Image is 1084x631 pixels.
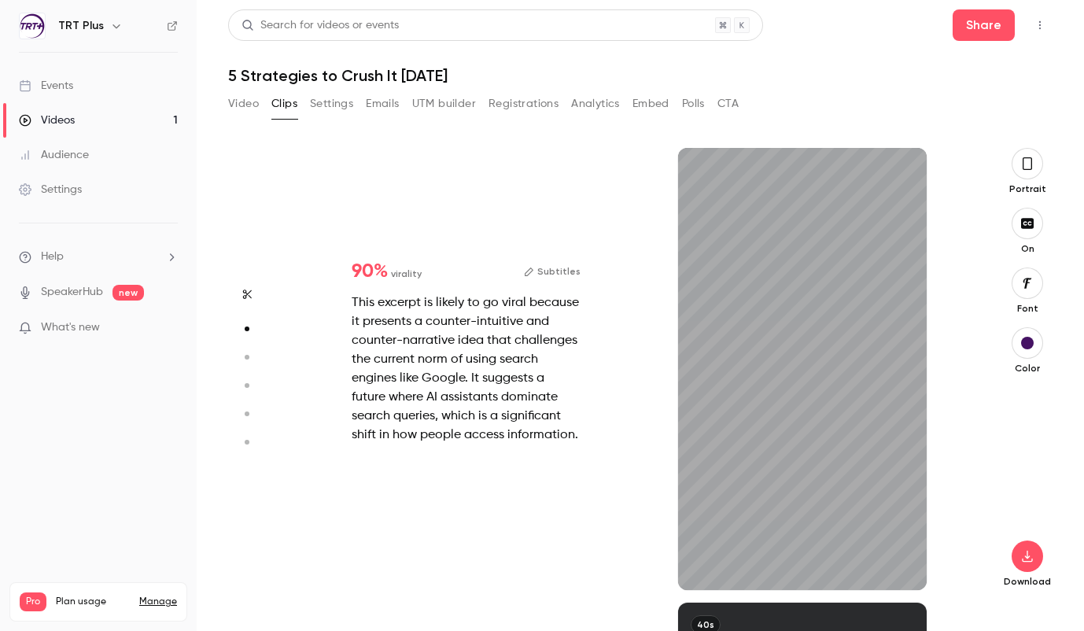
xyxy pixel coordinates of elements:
[1002,575,1053,588] p: Download
[271,91,297,116] button: Clips
[41,249,64,265] span: Help
[1002,183,1053,195] p: Portrait
[20,13,45,39] img: TRT Plus
[228,66,1053,85] h1: 5 Strategies to Crush It [DATE]
[1002,242,1053,255] p: On
[19,249,178,265] li: help-dropdown-opener
[19,147,89,163] div: Audience
[352,262,388,281] span: 90 %
[41,284,103,301] a: SpeakerHub
[19,78,73,94] div: Events
[489,91,559,116] button: Registrations
[139,596,177,608] a: Manage
[228,91,259,116] button: Video
[19,113,75,128] div: Videos
[571,91,620,116] button: Analytics
[41,319,100,336] span: What's new
[352,293,581,445] div: This excerpt is likely to go viral because it presents a counter-intuitive and counter-narrative ...
[391,267,422,281] span: virality
[366,91,399,116] button: Emails
[953,9,1015,41] button: Share
[112,285,144,301] span: new
[242,17,399,34] div: Search for videos or events
[1002,362,1053,375] p: Color
[310,91,353,116] button: Settings
[1027,13,1053,38] button: Top Bar Actions
[524,262,581,281] button: Subtitles
[58,18,104,34] h6: TRT Plus
[717,91,739,116] button: CTA
[20,592,46,611] span: Pro
[682,91,705,116] button: Polls
[412,91,476,116] button: UTM builder
[1002,302,1053,315] p: Font
[56,596,130,608] span: Plan usage
[19,182,82,197] div: Settings
[632,91,669,116] button: Embed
